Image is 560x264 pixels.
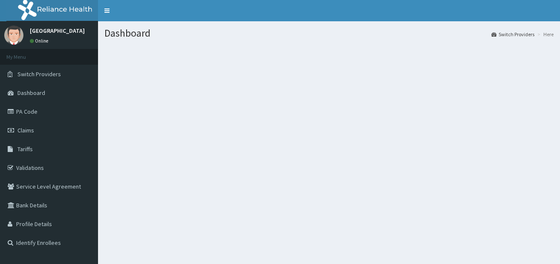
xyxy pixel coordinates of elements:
[17,126,34,134] span: Claims
[535,31,554,38] li: Here
[491,31,534,38] a: Switch Providers
[17,70,61,78] span: Switch Providers
[30,28,85,34] p: [GEOGRAPHIC_DATA]
[17,145,33,153] span: Tariffs
[30,38,50,44] a: Online
[104,28,554,39] h1: Dashboard
[17,89,45,97] span: Dashboard
[4,26,23,45] img: User Image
